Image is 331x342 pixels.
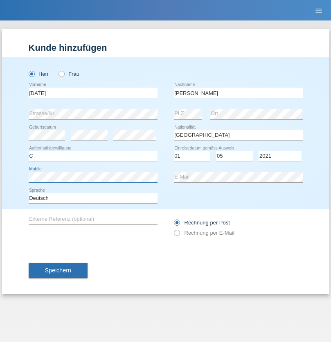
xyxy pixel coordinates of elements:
span: Speichern [45,267,71,274]
button: Speichern [29,263,88,279]
h1: Kunde hinzufügen [29,43,303,53]
a: menu [311,8,327,13]
label: Herr [29,71,49,77]
input: Frau [59,71,64,76]
label: Frau [59,71,79,77]
input: Herr [29,71,34,76]
label: Rechnung per Post [174,220,230,226]
i: menu [315,7,323,15]
label: Rechnung per E-Mail [174,230,234,236]
input: Rechnung per Post [174,220,179,230]
input: Rechnung per E-Mail [174,230,179,240]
